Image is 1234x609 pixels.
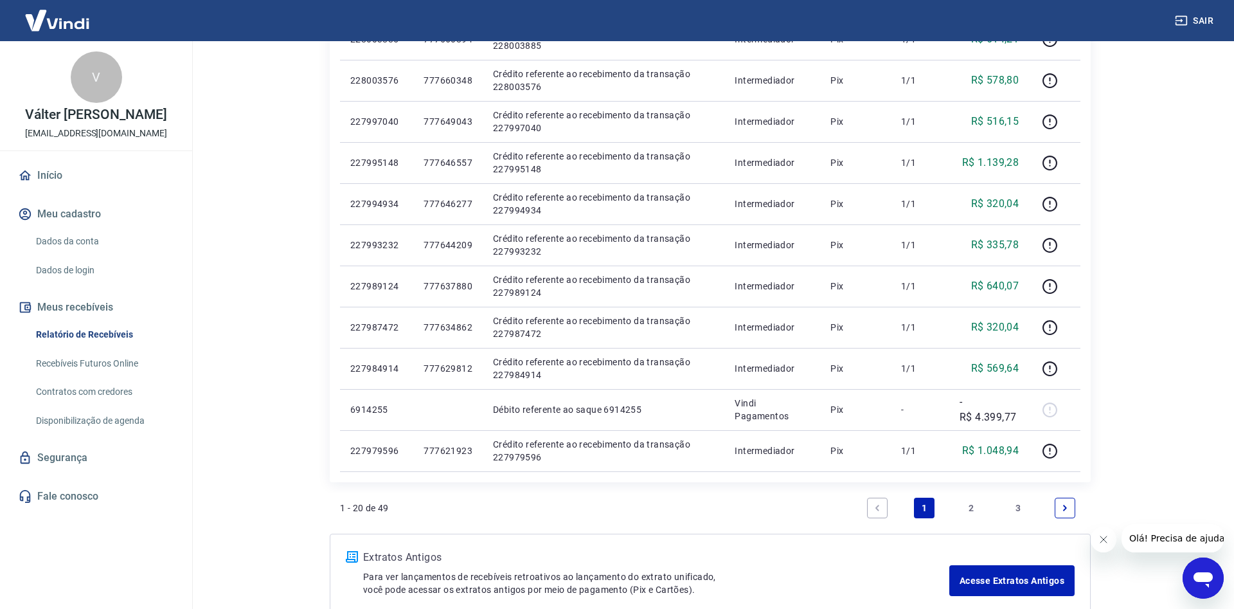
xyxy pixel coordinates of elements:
p: Pix [830,74,881,87]
a: Segurança [15,444,177,472]
p: Pix [830,156,881,169]
p: 6914255 [350,403,403,416]
p: 777644209 [424,239,472,251]
p: 777621923 [424,444,472,457]
img: Vindi [15,1,99,40]
p: 227997040 [350,115,403,128]
p: 1 - 20 de 49 [340,502,389,514]
a: Page 2 [961,498,981,518]
p: 1/1 [901,74,939,87]
p: R$ 1.139,28 [962,155,1019,170]
p: Intermediador [735,197,810,210]
a: Fale conosco [15,482,177,511]
p: Pix [830,115,881,128]
p: Crédito referente ao recebimento da transação 227979596 [493,438,714,464]
p: 227995148 [350,156,403,169]
p: Intermediador [735,239,810,251]
p: 777634862 [424,321,472,334]
a: Page 3 [1008,498,1028,518]
p: Pix [830,362,881,375]
p: Crédito referente ao recebimento da transação 227995148 [493,150,714,176]
p: Pix [830,239,881,251]
button: Sair [1172,9,1219,33]
p: Válter [PERSON_NAME] [25,108,166,122]
button: Meus recebíveis [15,293,177,322]
p: 1/1 [901,280,939,293]
a: Next page [1055,498,1075,518]
p: R$ 1.048,94 [962,443,1019,459]
a: Início [15,161,177,190]
p: 227987472 [350,321,403,334]
p: Intermediador [735,444,810,457]
p: 227979596 [350,444,403,457]
p: 227989124 [350,280,403,293]
p: R$ 320,04 [971,196,1019,212]
p: 1/1 [901,321,939,334]
p: [EMAIL_ADDRESS][DOMAIN_NAME] [25,127,167,140]
p: 227993232 [350,239,403,251]
p: 777629812 [424,362,472,375]
p: 777649043 [424,115,472,128]
p: Vindi Pagamentos [735,397,810,423]
p: R$ 320,04 [971,320,1019,335]
p: Intermediador [735,280,810,293]
p: Intermediador [735,362,810,375]
p: 777646277 [424,197,472,210]
p: Para ver lançamentos de recebíveis retroativos ao lançamento do extrato unificado, você pode aces... [363,570,949,596]
p: Pix [830,403,881,416]
p: Intermediador [735,321,810,334]
button: Meu cadastro [15,200,177,228]
a: Dados de login [31,257,177,284]
p: Intermediador [735,115,810,128]
ul: Pagination [862,493,1080,523]
img: ícone [346,551,358,563]
p: 227984914 [350,362,403,375]
p: 227994934 [350,197,403,210]
p: 228003576 [350,74,403,87]
p: Pix [830,197,881,210]
p: -R$ 4.399,77 [960,394,1019,425]
p: 777660348 [424,74,472,87]
div: V [71,51,122,103]
p: 1/1 [901,362,939,375]
a: Recebíveis Futuros Online [31,350,177,377]
iframe: Mensagem da empresa [1122,524,1224,552]
p: Crédito referente ao recebimento da transação 227987472 [493,314,714,340]
p: Crédito referente ao recebimento da transação 228003576 [493,68,714,93]
p: Pix [830,280,881,293]
p: Pix [830,321,881,334]
p: R$ 578,80 [971,73,1019,88]
p: 1/1 [901,239,939,251]
iframe: Fechar mensagem [1091,527,1116,552]
p: Crédito referente ao recebimento da transação 227997040 [493,109,714,134]
p: Crédito referente ao recebimento da transação 227994934 [493,191,714,217]
p: Crédito referente ao recebimento da transação 227989124 [493,273,714,299]
p: Débito referente ao saque 6914255 [493,403,714,416]
p: R$ 640,07 [971,278,1019,294]
a: Contratos com credores [31,379,177,405]
a: Page 1 is your current page [914,498,934,518]
p: Intermediador [735,74,810,87]
p: 1/1 [901,197,939,210]
p: 1/1 [901,444,939,457]
p: R$ 335,78 [971,237,1019,253]
p: 777637880 [424,280,472,293]
iframe: Botão para abrir a janela de mensagens [1183,558,1224,599]
span: Olá! Precisa de ajuda? [8,9,108,19]
p: 1/1 [901,156,939,169]
p: 777646557 [424,156,472,169]
p: Crédito referente ao recebimento da transação 227984914 [493,356,714,381]
a: Acesse Extratos Antigos [949,565,1075,596]
a: Dados da conta [31,228,177,255]
p: Crédito referente ao recebimento da transação 227993232 [493,232,714,258]
p: 1/1 [901,115,939,128]
a: Disponibilização de agenda [31,408,177,434]
p: R$ 569,64 [971,361,1019,376]
p: - [901,403,939,416]
a: Relatório de Recebíveis [31,322,177,348]
p: Pix [830,444,881,457]
a: Previous page [867,498,888,518]
p: Intermediador [735,156,810,169]
p: Extratos Antigos [363,550,949,565]
p: R$ 516,15 [971,114,1019,129]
